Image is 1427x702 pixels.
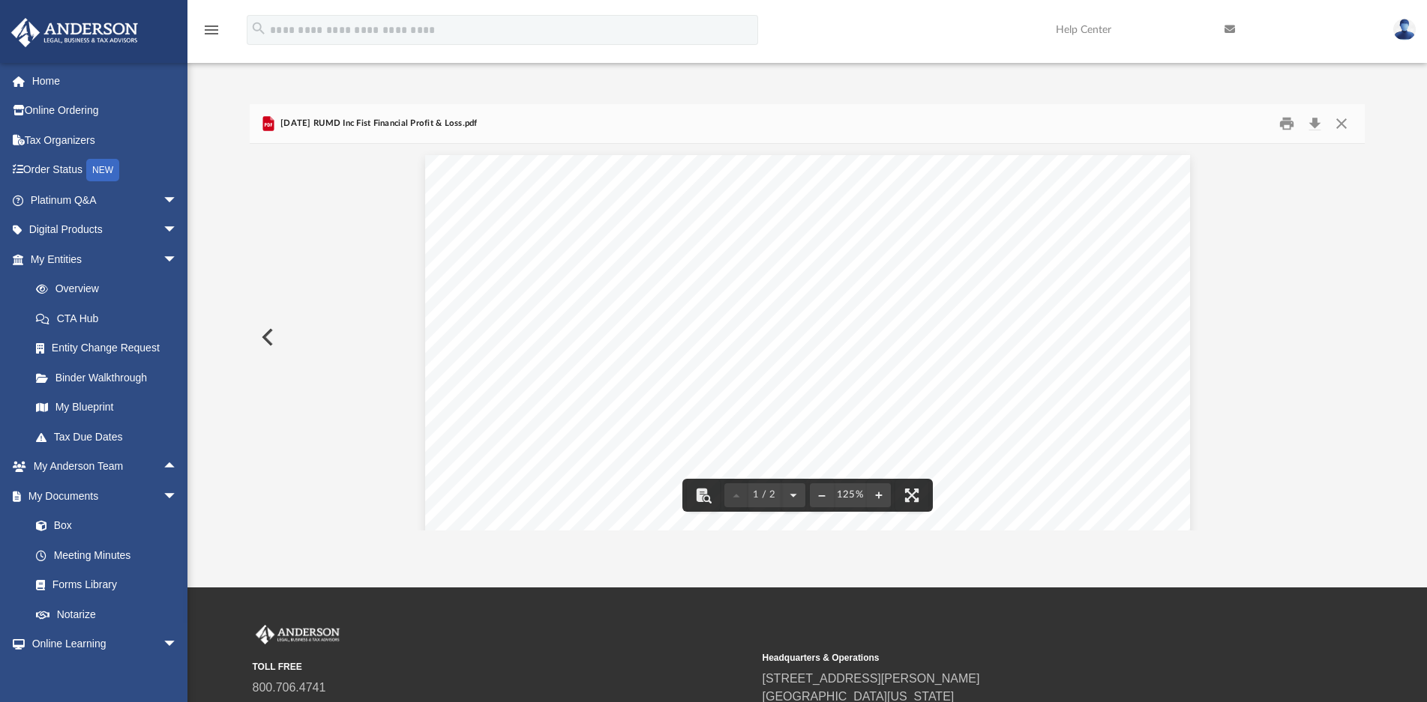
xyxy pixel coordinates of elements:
span: _ [1110,407,1122,632]
button: Close [1328,112,1355,135]
span: a [529,300,541,525]
a: My Documentsarrow_drop_down [10,481,193,511]
span:  [480,224,502,449]
span: U [1119,224,1131,449]
a: Online Learningarrow_drop_down [10,629,193,659]
div: NEW [86,159,119,181]
span: # [790,70,804,319]
span:  [514,224,536,449]
a: CTA Hub [21,303,200,333]
span: d [513,262,544,487]
a: My Anderson Teamarrow_drop_up [10,452,193,482]
span: H [609,262,621,487]
span: N [472,224,484,449]
span: T [1116,407,1128,632]
span: U [1147,262,1159,487]
span: N [469,207,481,432]
span: e [542,262,574,487]
span: g [461,321,473,545]
button: Next page [781,479,805,512]
span: \ [502,262,514,487]
i: search [250,20,267,37]
a: [STREET_ADDRESS][PERSON_NAME] [763,672,980,685]
span:  [614,262,637,487]
span: [ [1119,262,1131,487]
a: menu [202,28,220,39]
span:  [487,224,509,449]
div: Current zoom level [834,490,867,500]
a: Online Ordering [10,96,200,126]
span: U [1147,224,1159,449]
span: arrow_drop_down [163,481,193,512]
span: T [1094,207,1106,432]
span: \ [520,224,532,449]
span: O [461,300,473,525]
span: " [783,70,796,319]
span: arrow_drop_down [163,215,193,246]
span:  [813,70,838,319]
a: Binder Walkthrough [21,363,200,393]
a: Digital Productsarrow_drop_down [10,215,200,245]
img: Anderson Advisors Platinum Portal [253,625,343,644]
span: E [478,300,490,525]
span: Z [1088,207,1100,432]
span: N [469,300,481,525]
small: Headquarters & Operations [763,651,1262,665]
span:  [748,70,773,319]
span:  [483,262,505,487]
a: Entity Change Request [21,333,200,363]
a: 800.706.4741 [253,681,326,694]
span: X [487,300,499,525]
span: b [1110,224,1122,449]
span: T [1116,262,1128,487]
span: G [599,262,611,487]
span: V [1110,262,1122,487]
span: U [1132,262,1144,487]
span: S [1110,459,1122,683]
div: Preview [250,104,1366,530]
span: Q [1100,172,1112,397]
a: Home [10,66,200,96]
img: Anderson Advisors Platinum Portal [7,18,142,47]
span:  [602,262,625,487]
span: % [865,70,879,319]
span:  [476,262,499,487]
span: D [539,300,551,525]
button: Print [1272,112,1302,135]
span: Z [1104,372,1116,597]
span: R [1104,172,1116,397]
span: arrow_drop_down [163,244,193,275]
a: My Entitiesarrow_drop_down [10,244,200,274]
a: Notarize [21,599,193,629]
a: Forms Library [21,570,185,600]
span: J [544,224,556,449]
i: menu [202,21,220,39]
a: Order StatusNEW [10,155,200,186]
a: Tax Due Dates [21,422,200,452]
a: Tax Organizers [10,125,200,155]
span: J [507,262,519,487]
span: G [536,300,548,525]
span: arrow_drop_down [163,185,193,216]
button: Download [1301,112,1328,135]
div: Document Viewer [250,144,1366,530]
span: arrow_drop_up [163,452,193,482]
span: Y [489,262,501,487]
span: S [1110,172,1122,397]
span: W [1138,262,1150,487]
span: U [1141,262,1153,487]
span: IJ [571,262,594,487]
button: Zoom in [867,479,891,512]
span: E [520,300,532,525]
span: [ [1110,372,1122,597]
span: U [1126,224,1138,449]
span: & [859,70,872,319]
div: File preview [250,144,1366,530]
span: U [1126,262,1138,487]
button: Toggle findbar [687,479,720,512]
span:  [530,262,553,487]
button: Zoom out [810,479,834,512]
span:  [559,262,582,487]
span: X [494,300,528,525]
span: S [1104,207,1116,432]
